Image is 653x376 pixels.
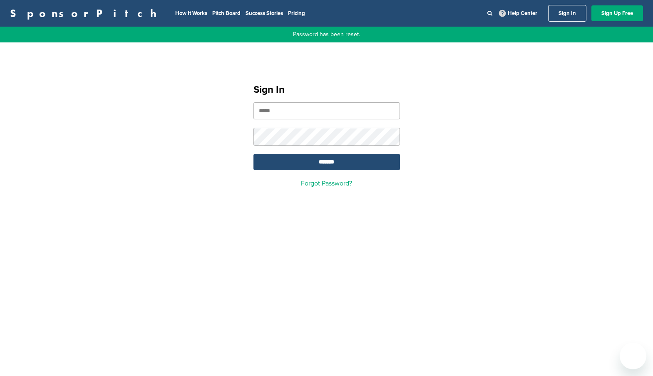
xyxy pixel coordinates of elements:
a: Sign In [548,5,586,22]
a: Pricing [288,10,305,17]
a: Help Center [497,8,539,18]
a: Sign Up Free [591,5,643,21]
h1: Sign In [253,82,400,97]
a: Pitch Board [212,10,241,17]
a: Forgot Password? [301,179,352,188]
a: SponsorPitch [10,8,162,19]
a: How It Works [175,10,207,17]
iframe: Button to launch messaging window [620,343,646,369]
a: Success Stories [246,10,283,17]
